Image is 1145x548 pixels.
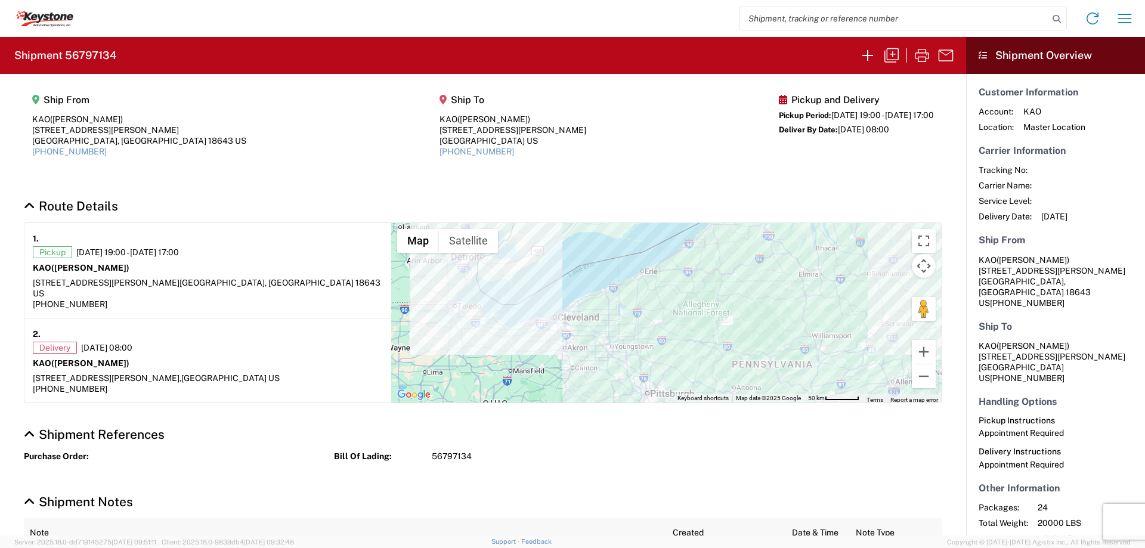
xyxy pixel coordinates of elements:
[1038,518,1140,528] span: 20000 LBS
[867,397,883,403] a: Terms
[33,373,181,383] span: [STREET_ADDRESS][PERSON_NAME],
[24,427,165,442] a: Hide Details
[990,373,1064,383] span: [PHONE_NUMBER]
[24,494,133,509] a: Hide Details
[736,395,801,401] span: Map data ©2025 Google
[786,518,850,547] th: Date & Time
[979,341,1125,361] span: KAO [STREET_ADDRESS][PERSON_NAME]
[33,278,180,287] span: [STREET_ADDRESS][PERSON_NAME]
[890,397,938,403] a: Report a map error
[979,482,1132,494] h5: Other Information
[912,229,936,253] button: Toggle fullscreen view
[979,533,1028,544] span: Reference:
[979,459,1132,470] div: Appointment Required
[739,7,1048,30] input: Shipment, tracking or reference number
[838,125,889,134] span: [DATE] 08:00
[912,364,936,388] button: Zoom out
[50,114,123,124] span: ([PERSON_NAME])
[997,255,1069,265] span: ([PERSON_NAME])
[33,263,129,273] strong: KAO
[979,518,1028,528] span: Total Weight:
[162,538,294,546] span: Client: 2025.18.0-9839db4
[979,255,997,265] span: KAO
[491,538,521,545] a: Support
[831,110,934,120] span: [DATE] 19:00 - [DATE] 17:00
[979,86,1132,98] h5: Customer Information
[979,180,1032,191] span: Carrier Name:
[457,114,530,124] span: ([PERSON_NAME])
[947,537,1131,547] span: Copyright © [DATE]-[DATE] Agistix Inc., All Rights Reserved
[912,254,936,278] button: Map camera controls
[1023,122,1085,132] span: Master Location
[979,428,1132,438] div: Appointment Required
[76,247,179,258] span: [DATE] 19:00 - [DATE] 17:00
[440,135,586,146] div: [GEOGRAPHIC_DATA] US
[181,373,280,383] span: [GEOGRAPHIC_DATA] US
[33,342,77,354] span: Delivery
[32,125,246,135] div: [STREET_ADDRESS][PERSON_NAME]
[779,125,838,134] span: Deliver By Date:
[32,114,246,125] div: KAO
[24,518,667,547] th: Note
[397,229,439,253] button: Show street map
[667,518,786,547] th: Created
[440,125,586,135] div: [STREET_ADDRESS][PERSON_NAME]
[81,342,132,353] span: [DATE] 08:00
[32,147,107,156] a: [PHONE_NUMBER]
[966,37,1145,74] header: Shipment Overview
[14,48,116,63] h2: Shipment 56797134
[979,196,1032,206] span: Service Level:
[779,94,934,106] h5: Pickup and Delivery
[439,229,498,253] button: Show satellite imagery
[32,135,246,146] div: [GEOGRAPHIC_DATA], [GEOGRAPHIC_DATA] 18643 US
[677,394,729,403] button: Keyboard shortcuts
[33,278,380,298] span: [GEOGRAPHIC_DATA], [GEOGRAPHIC_DATA] 18643 US
[14,538,156,546] span: Server: 2025.18.0-dd719145275
[979,145,1132,156] h5: Carrier Information
[850,518,942,547] th: Note Type
[33,231,39,246] strong: 1.
[112,538,156,546] span: [DATE] 09:51:11
[33,383,383,394] div: [PHONE_NUMBER]
[33,327,41,342] strong: 2.
[1023,106,1085,117] span: KAO
[979,106,1014,117] span: Account:
[804,394,863,403] button: Map Scale: 50 km per 54 pixels
[979,122,1014,132] span: Location:
[24,199,118,213] a: Hide Details
[51,263,129,273] span: ([PERSON_NAME])
[440,94,586,106] h5: Ship To
[440,147,514,156] a: [PHONE_NUMBER]
[912,297,936,321] button: Drag Pegman onto the map to open Street View
[33,299,383,309] div: [PHONE_NUMBER]
[979,165,1032,175] span: Tracking No:
[979,321,1132,332] h5: Ship To
[24,451,113,462] strong: Purchase Order:
[440,114,586,125] div: KAO
[521,538,552,545] a: Feedback
[244,538,294,546] span: [DATE] 09:32:48
[51,358,129,368] span: ([PERSON_NAME])
[1041,211,1067,222] span: [DATE]
[32,94,246,106] h5: Ship From
[912,340,936,364] button: Zoom in
[394,387,434,403] img: Google
[979,211,1032,222] span: Delivery Date:
[990,298,1064,308] span: [PHONE_NUMBER]
[394,387,434,403] a: Open this area in Google Maps (opens a new window)
[432,451,472,462] span: 56797134
[979,396,1132,407] h5: Handling Options
[979,502,1028,513] span: Packages:
[334,451,423,462] strong: Bill Of Lading:
[979,255,1132,308] address: [GEOGRAPHIC_DATA], [GEOGRAPHIC_DATA] 18643 US
[33,358,129,368] strong: KAO
[997,341,1069,351] span: ([PERSON_NAME])
[979,447,1132,457] h6: Delivery Instructions
[979,416,1132,426] h6: Pickup Instructions
[979,340,1132,383] address: [GEOGRAPHIC_DATA] US
[979,266,1125,275] span: [STREET_ADDRESS][PERSON_NAME]
[1038,533,1140,544] span: 56797134
[779,111,831,120] span: Pickup Period:
[33,246,72,258] span: Pickup
[808,395,825,401] span: 50 km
